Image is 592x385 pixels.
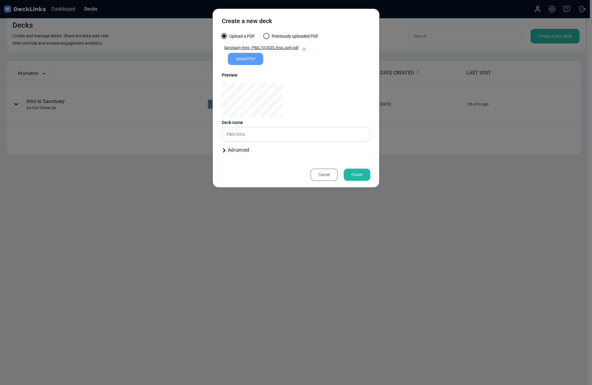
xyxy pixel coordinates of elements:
div: Preview [222,72,370,78]
div: Cancel [311,169,338,181]
div: Create [344,169,370,181]
label: Upload a PDF [222,33,255,43]
div: Deck name [222,119,370,126]
input: Enter a name [222,127,370,142]
div: Advanced [222,146,370,154]
div: Upload PDF [228,53,263,65]
a: Sanctuary Intro - P&G_10-2025_final_com.pdf [222,45,298,53]
label: Previously uploaded PDF [264,33,319,43]
div: Create a new deck [222,16,272,29]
